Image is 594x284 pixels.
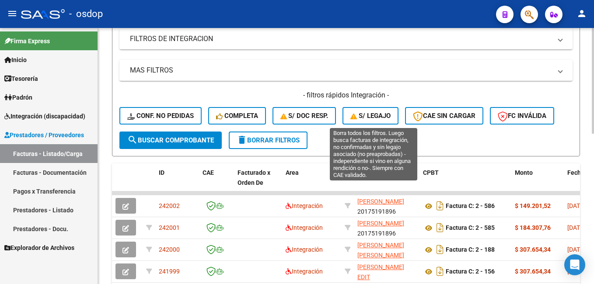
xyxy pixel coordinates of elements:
[286,202,323,209] span: Integración
[357,197,416,215] div: 20175191896
[286,246,323,253] span: Integración
[567,202,585,209] span: [DATE]
[446,246,495,253] strong: Factura C: 2 - 188
[567,224,585,231] span: [DATE]
[155,163,199,202] datatable-header-cell: ID
[4,36,50,46] span: Firma Express
[350,112,391,120] span: S/ legajo
[286,224,323,231] span: Integración
[446,225,495,232] strong: Factura C: 2 - 585
[357,220,404,227] span: [PERSON_NAME]
[159,268,180,275] span: 241999
[130,34,552,44] mat-panel-title: FILTROS DE INTEGRACION
[577,8,587,19] mat-icon: person
[119,132,222,149] button: Buscar Comprobante
[405,107,483,125] button: CAE SIN CARGAR
[515,169,533,176] span: Monto
[413,112,475,120] span: CAE SIN CARGAR
[490,107,554,125] button: FC Inválida
[280,112,328,120] span: S/ Doc Resp.
[286,169,299,176] span: Area
[7,8,17,19] mat-icon: menu
[515,224,551,231] strong: $ 184.307,76
[119,90,573,100] h4: - filtros rápidos Integración -
[286,268,323,275] span: Integración
[4,243,74,253] span: Explorador de Archivos
[127,135,138,145] mat-icon: search
[238,169,270,186] span: Facturado x Orden De
[498,112,546,120] span: FC Inválida
[130,66,552,75] mat-panel-title: MAS FILTROS
[434,242,446,256] i: Descargar documento
[434,199,446,213] i: Descargar documento
[357,198,404,205] span: [PERSON_NAME]
[357,218,416,237] div: 20175191896
[515,246,551,253] strong: $ 307.654,34
[567,246,585,253] span: [DATE]
[357,169,394,176] span: Razón Social
[357,240,416,259] div: 27385753344
[4,111,85,121] span: Integración (discapacidad)
[119,107,202,125] button: Conf. no pedidas
[159,246,180,253] span: 242000
[515,202,551,209] strong: $ 149.201,52
[208,107,266,125] button: Completa
[4,93,32,102] span: Padrón
[434,221,446,235] i: Descargar documento
[159,169,164,176] span: ID
[357,263,404,281] span: [PERSON_NAME] EDIT
[273,107,336,125] button: S/ Doc Resp.
[4,55,27,65] span: Inicio
[203,169,214,176] span: CAE
[342,107,398,125] button: S/ legajo
[159,202,180,209] span: 242002
[419,163,511,202] datatable-header-cell: CPBT
[446,203,495,210] strong: Factura C: 2 - 586
[282,163,341,202] datatable-header-cell: Area
[357,242,404,259] span: [PERSON_NAME] [PERSON_NAME]
[446,268,495,275] strong: Factura C: 2 - 156
[159,224,180,231] span: 242001
[434,264,446,278] i: Descargar documento
[199,163,234,202] datatable-header-cell: CAE
[119,28,573,49] mat-expansion-panel-header: FILTROS DE INTEGRACION
[4,130,84,140] span: Prestadores / Proveedores
[216,112,258,120] span: Completa
[119,60,573,81] mat-expansion-panel-header: MAS FILTROS
[564,254,585,275] div: Open Intercom Messenger
[511,163,564,202] datatable-header-cell: Monto
[229,132,307,149] button: Borrar Filtros
[515,268,551,275] strong: $ 307.654,34
[237,135,247,145] mat-icon: delete
[4,74,38,83] span: Tesorería
[237,136,300,144] span: Borrar Filtros
[127,112,194,120] span: Conf. no pedidas
[127,136,214,144] span: Buscar Comprobante
[357,262,416,281] div: 27223908344
[234,163,282,202] datatable-header-cell: Facturado x Orden De
[69,4,103,24] span: - osdop
[354,163,419,202] datatable-header-cell: Razón Social
[423,169,439,176] span: CPBT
